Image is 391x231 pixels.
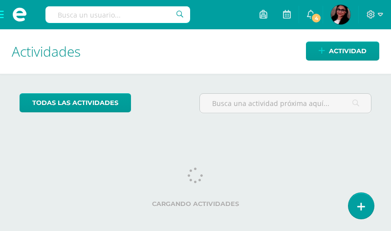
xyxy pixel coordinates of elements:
[311,13,322,23] span: 4
[20,93,131,112] a: todas las Actividades
[306,42,379,61] a: Actividad
[20,200,371,208] label: Cargando actividades
[200,94,371,113] input: Busca una actividad próxima aquí...
[12,29,379,74] h1: Actividades
[329,42,367,60] span: Actividad
[45,6,190,23] input: Busca un usuario...
[331,5,350,24] img: 1f29bb17d9c371b7859f6d82ae88f7d4.png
